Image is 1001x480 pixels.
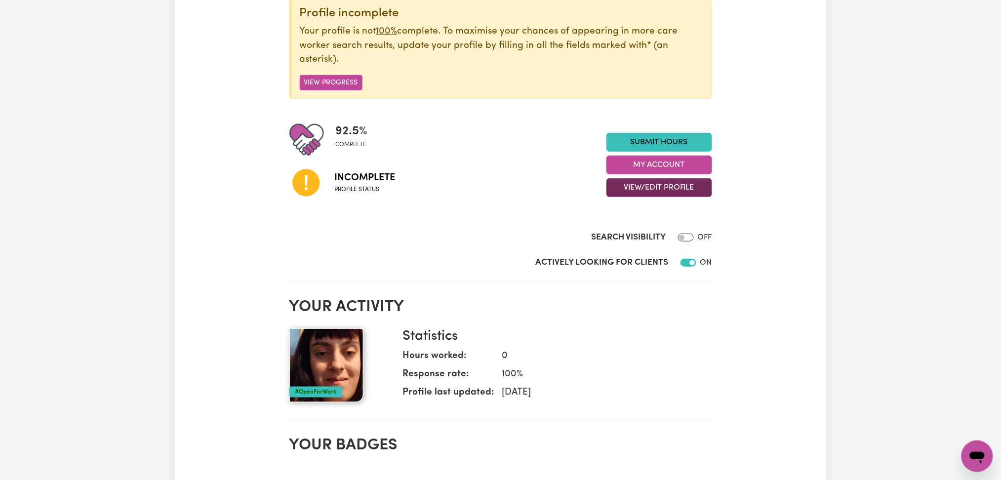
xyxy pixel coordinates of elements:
[289,387,342,398] div: #OpenForWork
[698,234,712,241] span: OFF
[289,436,712,455] h2: Your badges
[403,367,494,386] dt: Response rate:
[494,386,704,400] dd: [DATE]
[403,386,494,404] dt: Profile last updated:
[289,298,712,317] h2: Your activity
[606,178,712,197] button: View/Edit Profile
[376,27,398,36] u: 100%
[336,122,368,140] span: 92.5 %
[336,140,368,149] span: complete
[403,349,494,367] dt: Hours worked:
[536,256,669,269] label: Actively Looking for Clients
[592,231,666,244] label: Search Visibility
[336,122,376,157] div: Profile completeness: 92.5%
[494,349,704,363] dd: 0
[494,367,704,382] dd: 100 %
[606,156,712,174] button: My Account
[289,328,363,402] img: Your profile picture
[300,75,362,90] button: View Progress
[300,25,704,67] p: Your profile is not complete. To maximise your chances of appearing in more care worker search re...
[700,259,712,267] span: ON
[300,6,704,21] div: Profile incomplete
[335,185,396,194] span: Profile status
[403,328,704,345] h3: Statistics
[335,170,396,185] span: Incomplete
[961,440,993,472] iframe: Button to launch messaging window
[606,133,712,152] a: Submit Hours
